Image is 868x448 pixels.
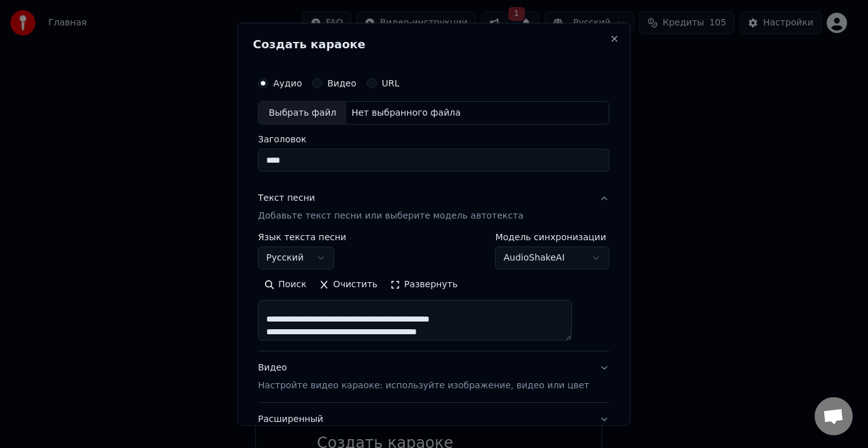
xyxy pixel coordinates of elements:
[258,379,589,392] p: Настройте видео караоке: используйте изображение, видео или цвет
[258,192,315,205] div: Текст песни
[496,233,610,241] label: Модель синхронизации
[258,233,609,351] div: Текст песниДобавьте текст песни или выберите модель автотекста
[382,78,400,87] label: URL
[258,210,524,222] p: Добавьте текст песни или выберите модель автотекста
[327,78,356,87] label: Видео
[258,403,609,436] button: Расширенный
[258,182,609,233] button: Текст песниДобавьте текст песни или выберите модель автотекста
[259,101,346,124] div: Выбрать файл
[258,233,346,241] label: Язык текста песни
[258,135,609,144] label: Заголовок
[313,275,384,295] button: Очистить
[258,275,313,295] button: Поиск
[258,351,609,402] button: ВидеоНастройте видео караоке: используйте изображение, видео или цвет
[253,38,614,50] h2: Создать караоке
[258,362,589,392] div: Видео
[346,106,466,119] div: Нет выбранного файла
[384,275,464,295] button: Развернуть
[273,78,302,87] label: Аудио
